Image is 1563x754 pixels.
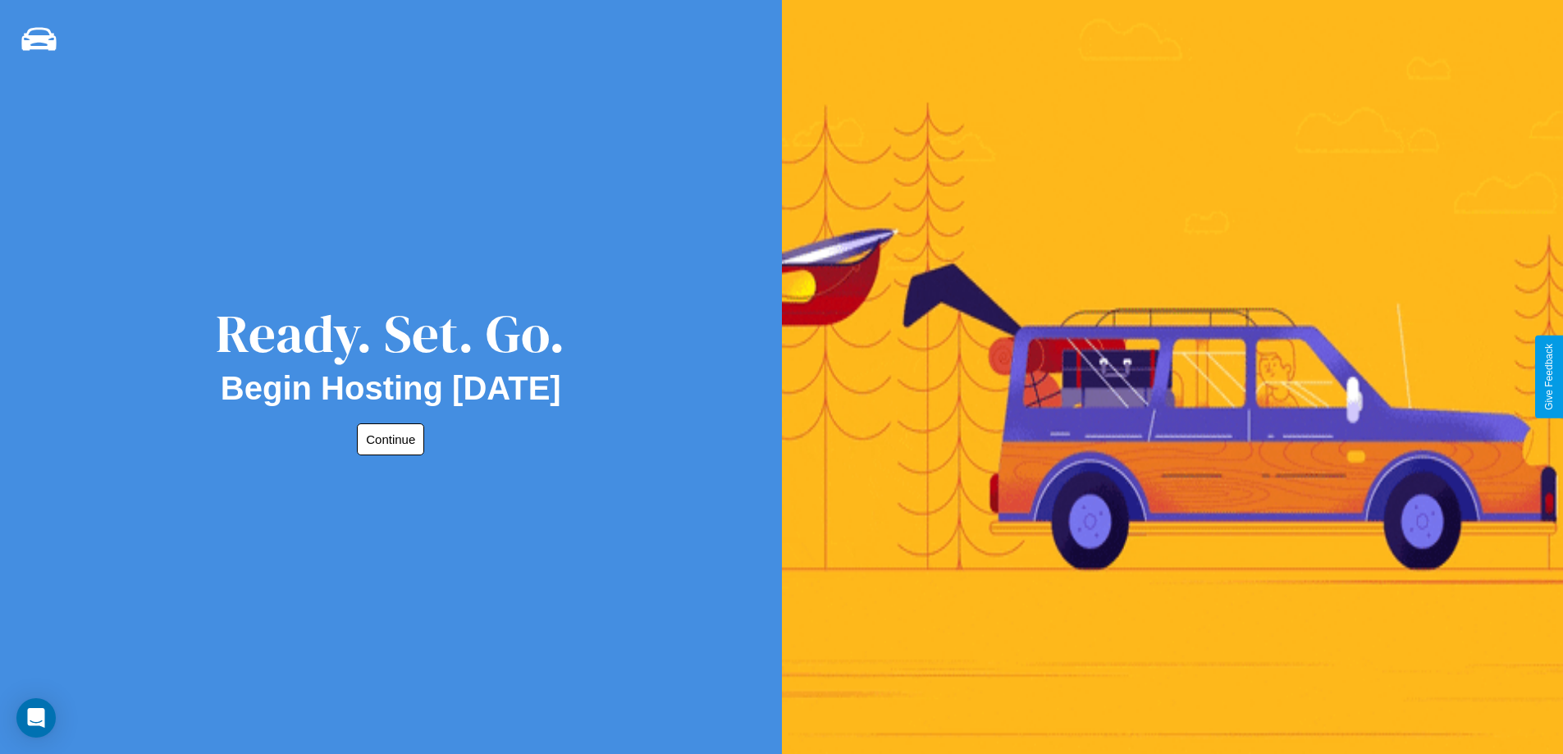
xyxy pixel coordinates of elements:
div: Give Feedback [1543,344,1555,410]
h2: Begin Hosting [DATE] [221,370,561,407]
div: Ready. Set. Go. [216,297,565,370]
button: Continue [357,423,424,455]
div: Open Intercom Messenger [16,698,56,738]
